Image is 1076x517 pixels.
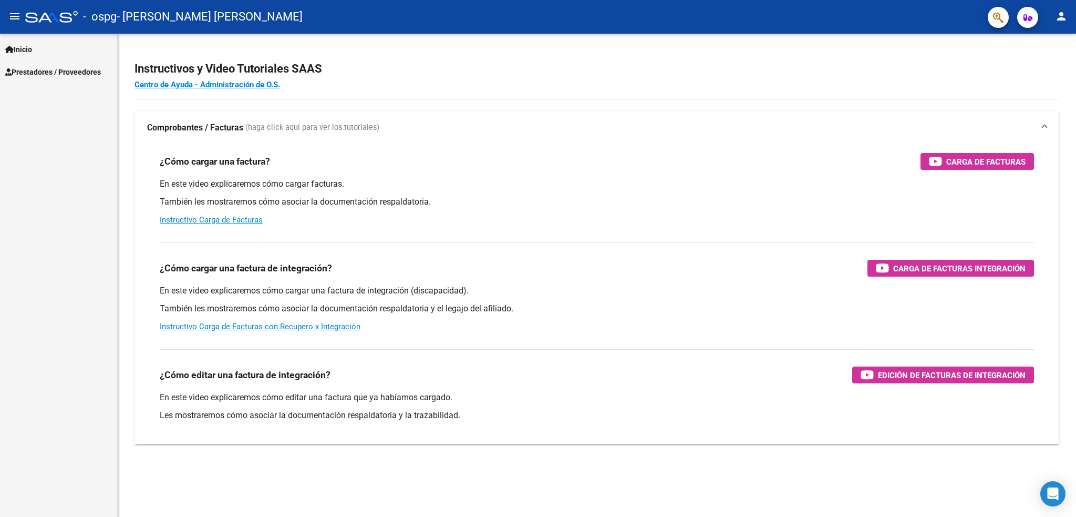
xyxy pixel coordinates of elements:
span: Edición de Facturas de integración [878,369,1026,382]
a: Instructivo Carga de Facturas con Recupero x Integración [160,322,360,331]
strong: Comprobantes / Facturas [147,122,243,134]
mat-expansion-panel-header: Comprobantes / Facturas (haga click aquí para ver los tutoriales) [134,111,1059,145]
div: Comprobantes / Facturas (haga click aquí para ver los tutoriales) [134,145,1059,444]
span: Inicio [5,44,32,55]
p: En este video explicaremos cómo editar una factura que ya habíamos cargado. [160,392,1034,403]
span: Prestadores / Proveedores [5,66,101,78]
span: (haga click aquí para ver los tutoriales) [245,122,379,134]
h3: ¿Cómo cargar una factura de integración? [160,261,332,276]
span: Carga de Facturas [946,155,1026,168]
h2: Instructivos y Video Tutoriales SAAS [134,59,1059,79]
button: Carga de Facturas Integración [867,260,1034,277]
p: En este video explicaremos cómo cargar facturas. [160,178,1034,190]
span: - ospg [83,5,117,28]
span: Carga de Facturas Integración [893,262,1026,275]
p: También les mostraremos cómo asociar la documentación respaldatoria y el legajo del afiliado. [160,303,1034,315]
p: Les mostraremos cómo asociar la documentación respaldatoria y la trazabilidad. [160,410,1034,421]
span: - [PERSON_NAME] [PERSON_NAME] [117,5,303,28]
p: En este video explicaremos cómo cargar una factura de integración (discapacidad). [160,285,1034,297]
a: Instructivo Carga de Facturas [160,215,263,225]
h3: ¿Cómo editar una factura de integración? [160,368,330,382]
div: Open Intercom Messenger [1040,481,1065,506]
mat-icon: menu [8,10,21,23]
p: También les mostraremos cómo asociar la documentación respaldatoria. [160,196,1034,208]
button: Edición de Facturas de integración [852,367,1034,383]
button: Carga de Facturas [920,153,1034,170]
a: Centro de Ayuda - Administración de O.S. [134,80,280,89]
h3: ¿Cómo cargar una factura? [160,154,270,169]
mat-icon: person [1055,10,1068,23]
